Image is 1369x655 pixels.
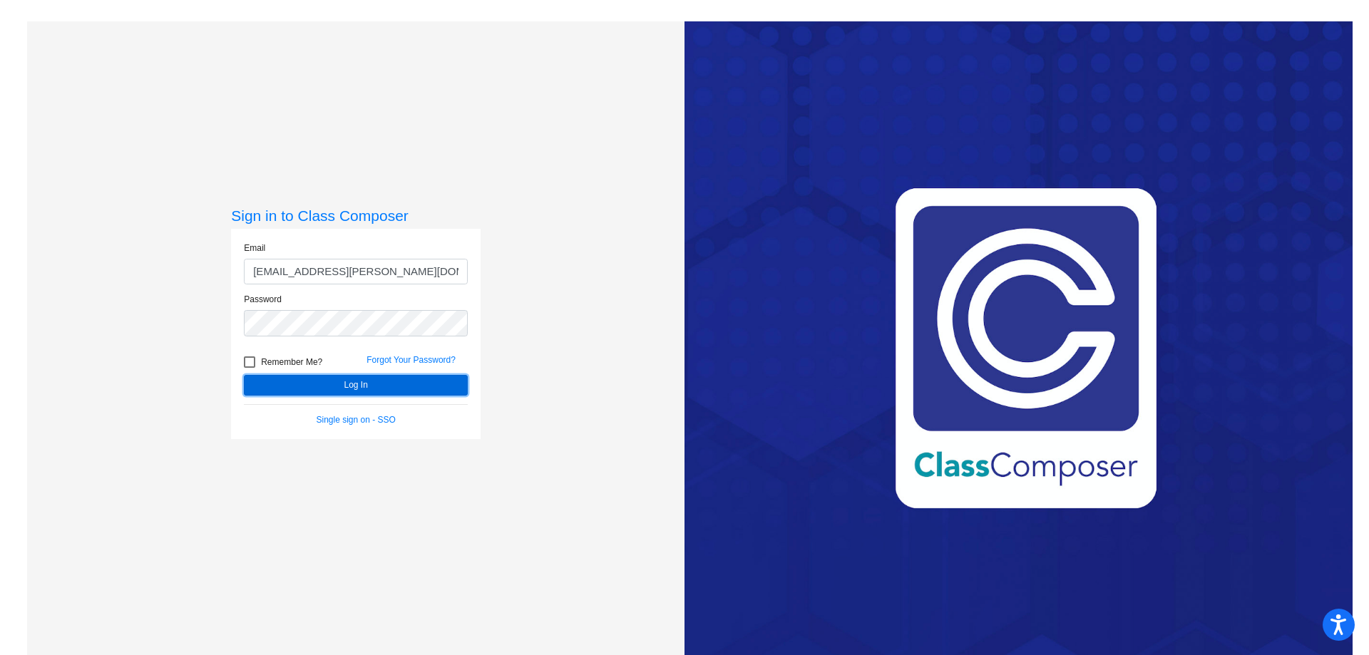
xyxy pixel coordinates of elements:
[244,242,265,254] label: Email
[261,354,322,371] span: Remember Me?
[366,355,456,365] a: Forgot Your Password?
[317,415,396,425] a: Single sign on - SSO
[244,293,282,306] label: Password
[231,207,481,225] h3: Sign in to Class Composer
[244,375,468,396] button: Log In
